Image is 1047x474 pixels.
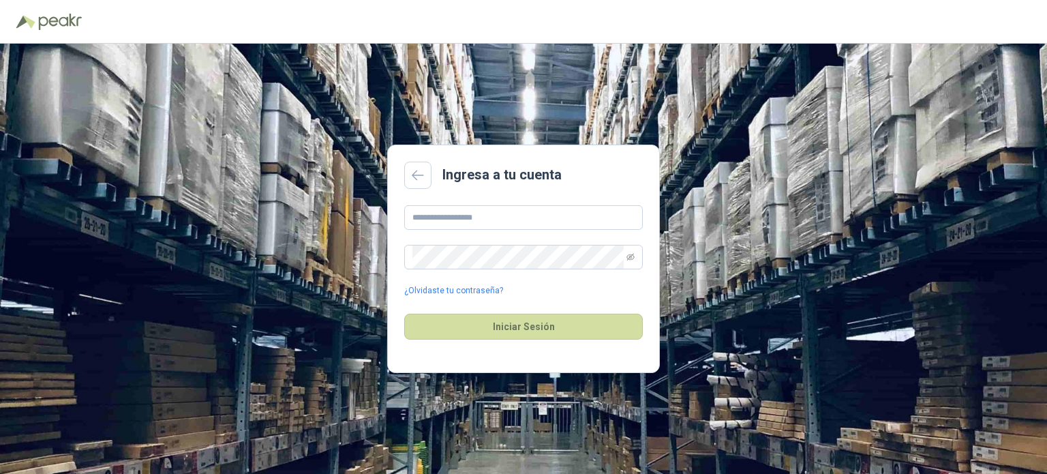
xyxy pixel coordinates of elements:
img: Peakr [38,14,82,30]
img: Logo [16,15,35,29]
a: ¿Olvidaste tu contraseña? [404,284,503,297]
button: Iniciar Sesión [404,314,643,340]
span: eye-invisible [626,253,635,261]
h2: Ingresa a tu cuenta [442,164,562,186]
